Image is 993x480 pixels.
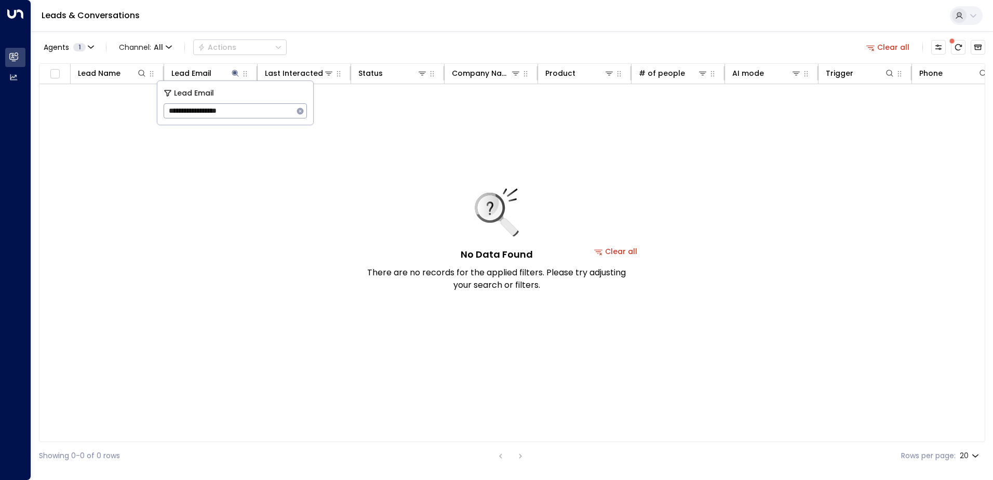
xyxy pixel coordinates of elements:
[367,266,626,291] p: There are no records for the applied filters. Please try adjusting your search or filters.
[48,68,61,81] span: Toggle select all
[545,67,575,79] div: Product
[639,67,685,79] div: # of people
[358,67,383,79] div: Status
[171,67,211,79] div: Lead Email
[154,43,163,51] span: All
[78,67,147,79] div: Lead Name
[42,9,140,21] a: Leads & Conversations
[358,67,427,79] div: Status
[265,67,334,79] div: Last Interacted
[39,40,98,55] button: Agents1
[931,40,946,55] button: Customize
[452,67,521,79] div: Company Name
[732,67,801,79] div: AI mode
[826,67,895,79] div: Trigger
[545,67,614,79] div: Product
[39,450,120,461] div: Showing 0-0 of 0 rows
[901,450,956,461] label: Rows per page:
[960,448,981,463] div: 20
[78,67,120,79] div: Lead Name
[265,67,323,79] div: Last Interacted
[639,67,708,79] div: # of people
[452,67,511,79] div: Company Name
[919,67,943,79] div: Phone
[44,44,69,51] span: Agents
[494,449,527,462] nav: pagination navigation
[115,40,176,55] span: Channel:
[951,40,965,55] span: There are new threads available. Refresh the grid to view the latest updates.
[971,40,985,55] button: Archived Leads
[193,39,287,55] div: Button group with a nested menu
[171,67,240,79] div: Lead Email
[174,87,214,99] span: Lead Email
[193,39,287,55] button: Actions
[862,40,914,55] button: Clear all
[919,67,988,79] div: Phone
[198,43,236,52] div: Actions
[461,247,533,261] h5: No Data Found
[115,40,176,55] button: Channel:All
[732,67,764,79] div: AI mode
[73,43,86,51] span: 1
[826,67,853,79] div: Trigger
